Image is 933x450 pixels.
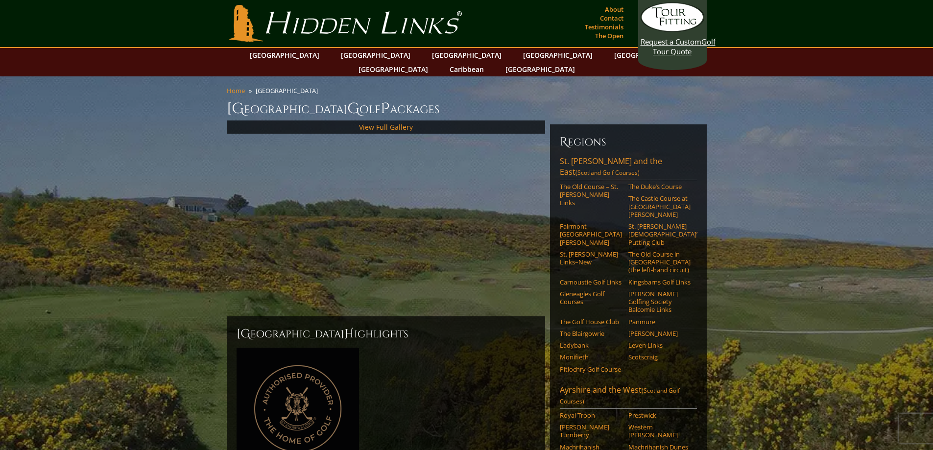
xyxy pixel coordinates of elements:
a: [PERSON_NAME] Turnberry [560,423,622,439]
span: G [347,99,359,118]
a: Ayrshire and the West(Scotland Golf Courses) [560,384,697,409]
a: Ladybank [560,341,622,349]
li: [GEOGRAPHIC_DATA] [256,86,322,95]
a: [GEOGRAPHIC_DATA] [609,48,689,62]
a: The Golf House Club [560,318,622,326]
a: Leven Links [628,341,691,349]
a: Kingsbarns Golf Links [628,278,691,286]
h6: Regions [560,134,697,150]
a: [GEOGRAPHIC_DATA] [336,48,415,62]
a: St. [PERSON_NAME] and the East(Scotland Golf Courses) [560,156,697,180]
a: The Open [593,29,626,43]
a: Request a CustomGolf Tour Quote [641,2,704,56]
a: Western [PERSON_NAME] [628,423,691,439]
a: Scotscraig [628,353,691,361]
a: [PERSON_NAME] Golfing Society Balcomie Links [628,290,691,314]
a: Panmure [628,318,691,326]
a: St. [PERSON_NAME] Links–New [560,250,622,266]
a: Caribbean [445,62,489,76]
a: The Duke’s Course [628,183,691,190]
a: Gleneagles Golf Courses [560,290,622,306]
a: The Blairgowrie [560,330,622,337]
a: Carnoustie Golf Links [560,278,622,286]
a: Testimonials [582,20,626,34]
a: Royal Troon [560,411,622,419]
a: The Old Course in [GEOGRAPHIC_DATA] (the left-hand circuit) [628,250,691,274]
a: Prestwick [628,411,691,419]
a: The Castle Course at [GEOGRAPHIC_DATA][PERSON_NAME] [628,194,691,218]
a: Contact [598,11,626,25]
a: Fairmont [GEOGRAPHIC_DATA][PERSON_NAME] [560,222,622,246]
a: [GEOGRAPHIC_DATA] [354,62,433,76]
a: St. [PERSON_NAME] [DEMOGRAPHIC_DATA]’ Putting Club [628,222,691,246]
span: (Scotland Golf Courses) [560,386,680,405]
a: [GEOGRAPHIC_DATA] [518,48,598,62]
span: Request a Custom [641,37,701,47]
a: [PERSON_NAME] [628,330,691,337]
a: [GEOGRAPHIC_DATA] [501,62,580,76]
a: [GEOGRAPHIC_DATA] [245,48,324,62]
span: (Scotland Golf Courses) [575,168,640,177]
a: View Full Gallery [359,122,413,132]
span: P [381,99,390,118]
a: [GEOGRAPHIC_DATA] [427,48,506,62]
span: H [344,326,354,342]
a: The Old Course – St. [PERSON_NAME] Links [560,183,622,207]
h1: [GEOGRAPHIC_DATA] olf ackages [227,99,707,118]
a: Monifieth [560,353,622,361]
a: Pitlochry Golf Course [560,365,622,373]
a: Home [227,86,245,95]
a: About [602,2,626,16]
h2: [GEOGRAPHIC_DATA] ighlights [237,326,535,342]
